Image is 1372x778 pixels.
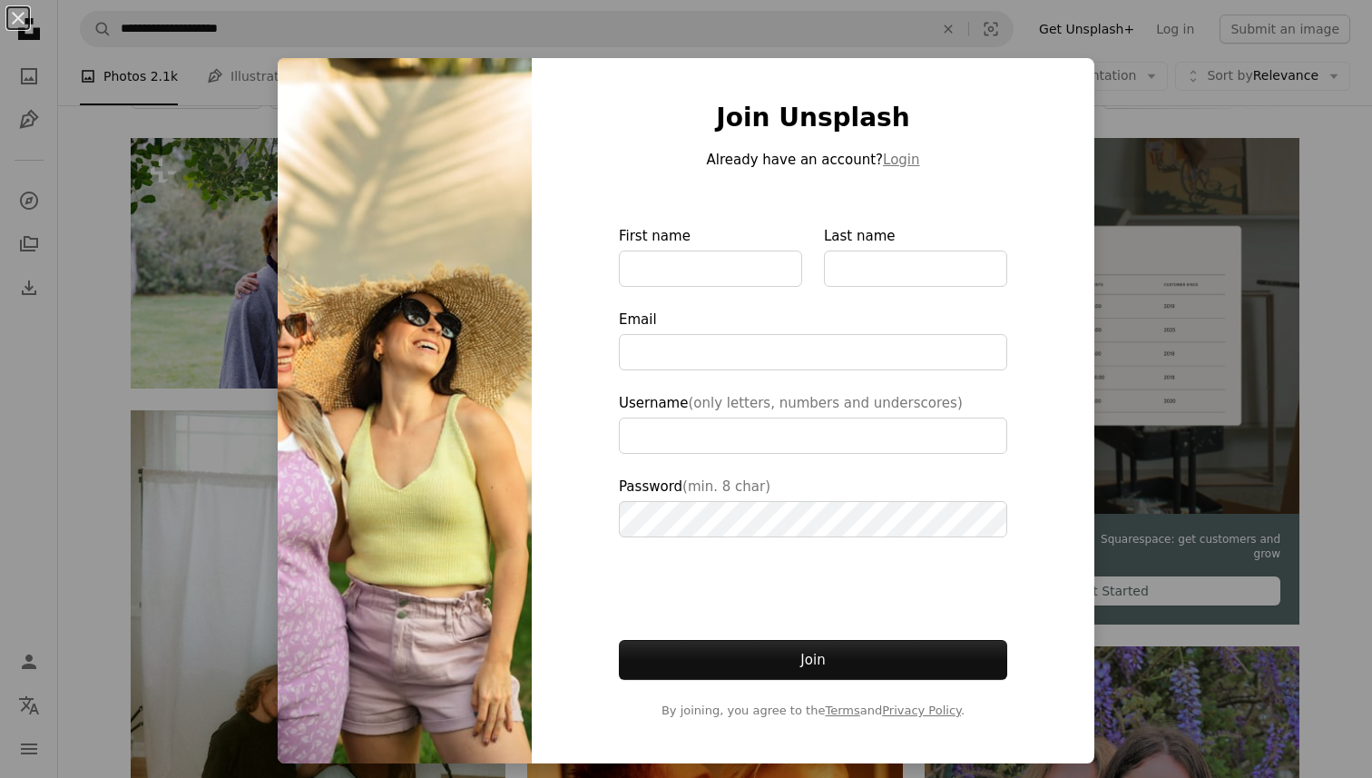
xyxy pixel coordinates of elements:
label: Username [619,392,1007,454]
a: Terms [825,704,859,717]
img: premium_photo-1682036174340-d8008a1834ec [278,58,532,763]
button: Join [619,640,1007,680]
label: Password [619,476,1007,537]
h1: Join Unsplash [619,102,1007,134]
span: By joining, you agree to the and . [619,702,1007,720]
span: (min. 8 char) [682,478,770,495]
input: Username(only letters, numbers and underscores) [619,418,1007,454]
p: Already have an account? [619,149,1007,171]
input: Password(min. 8 char) [619,501,1007,537]
span: (only letters, numbers and underscores) [688,395,962,411]
a: Privacy Policy [882,704,961,717]
label: First name [619,225,802,287]
button: Login [883,149,919,171]
label: Last name [824,225,1007,287]
input: First name [619,251,802,287]
label: Email [619,309,1007,370]
input: Last name [824,251,1007,287]
input: Email [619,334,1007,370]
